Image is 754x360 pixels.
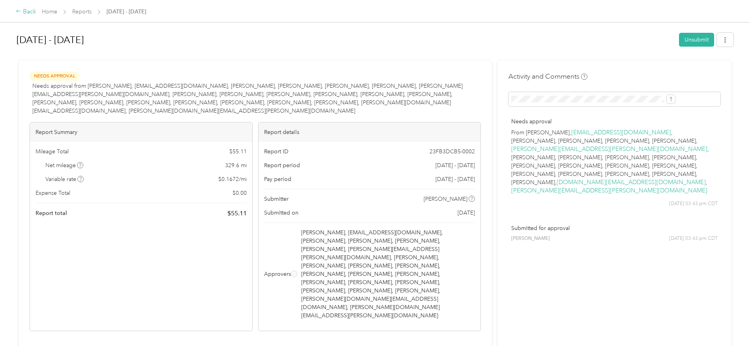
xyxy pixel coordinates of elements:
[36,147,69,156] span: Mileage Total
[430,147,475,156] span: 23FB3DCB5-0002
[36,209,67,217] span: Report total
[458,209,475,217] span: [DATE]
[508,72,587,81] h4: Activity and Comments
[45,161,84,170] span: Net mileage
[571,129,671,136] a: [EMAIL_ADDRESS][DOMAIN_NAME]
[424,195,467,203] span: [PERSON_NAME]
[511,128,718,195] p: From [PERSON_NAME], , [PERSON_NAME], [PERSON_NAME], [PERSON_NAME], [PERSON_NAME], , [PERSON_NAME]...
[511,187,707,194] a: [PERSON_NAME][EMAIL_ADDRESS][PERSON_NAME][DOMAIN_NAME]
[511,235,550,242] span: [PERSON_NAME]
[225,161,247,170] span: 329.6 mi
[511,145,707,153] a: [PERSON_NAME][EMAIL_ADDRESS][PERSON_NAME][DOMAIN_NAME]
[669,200,718,207] span: [DATE] 03:43 pm CDT
[72,8,92,15] a: Reports
[17,30,673,49] h1: Sep 1 - 30, 2025
[229,147,247,156] span: $ 55.11
[32,82,481,115] span: Needs approval from [PERSON_NAME], [EMAIL_ADDRESS][DOMAIN_NAME], [PERSON_NAME], [PERSON_NAME], [P...
[45,175,84,183] span: Variable rate
[30,123,252,142] div: Report Summary
[107,8,146,16] span: [DATE] - [DATE]
[227,209,247,218] span: $ 55.11
[36,189,70,197] span: Expense Total
[557,179,706,186] a: [DOMAIN_NAME][EMAIL_ADDRESS][DOMAIN_NAME]
[264,161,300,170] span: Report period
[301,228,474,320] span: [PERSON_NAME], [EMAIL_ADDRESS][DOMAIN_NAME], [PERSON_NAME], [PERSON_NAME], [PERSON_NAME], [PERSON...
[42,8,57,15] a: Home
[218,175,247,183] span: $ 0.1672 / mi
[511,117,718,126] p: Needs approval
[435,175,475,183] span: [DATE] - [DATE]
[710,316,754,360] iframe: Everlance-gr Chat Button Frame
[259,123,481,142] div: Report details
[264,175,291,183] span: Pay period
[233,189,247,197] span: $ 0.00
[679,33,714,47] button: Unsubmit
[264,270,291,278] span: Approvers
[435,161,475,170] span: [DATE] - [DATE]
[511,224,718,232] p: Submitted for approval
[30,72,79,81] span: Needs Approval
[16,7,36,17] div: Back
[264,147,289,156] span: Report ID
[264,195,289,203] span: Submitter
[264,209,298,217] span: Submitted on
[669,235,718,242] span: [DATE] 03:43 pm CDT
